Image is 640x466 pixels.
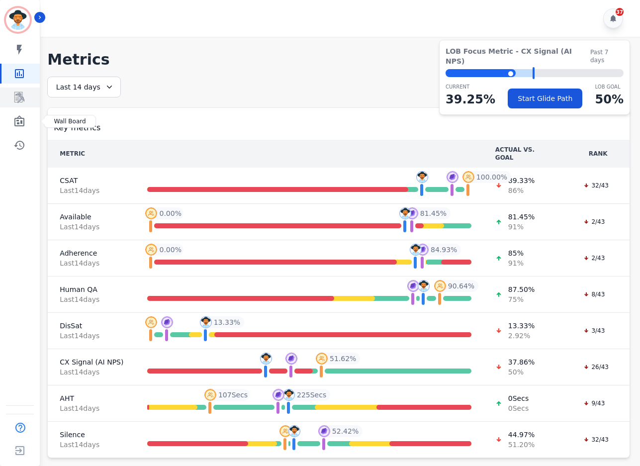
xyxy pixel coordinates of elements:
[297,390,326,400] span: 225 Secs
[60,186,123,195] span: Last 14 day s
[431,245,457,255] span: 84.93 %
[578,181,614,190] div: 32/43
[54,122,100,134] span: Key metrics
[578,217,610,227] div: 2/43
[318,425,330,437] img: profile-pic
[410,244,422,256] img: profile-pic
[288,425,300,437] img: profile-pic
[578,253,610,263] div: 2/43
[406,207,418,219] img: profile-pic
[60,321,123,331] span: DisSat
[476,172,507,182] span: 100.00 %
[446,46,590,66] span: LOB Focus Metric - CX Signal (AI NPS)
[447,171,458,183] img: profile-pic
[595,83,624,91] p: LOB Goal
[273,389,284,401] img: profile-pic
[218,390,248,400] span: 107 Secs
[508,403,529,413] span: 0 Secs
[332,426,359,436] span: 52.42 %
[279,425,291,437] img: profile-pic
[285,353,297,365] img: profile-pic
[508,321,535,331] span: 13.33 %
[434,280,446,292] img: profile-pic
[508,222,535,232] span: 91 %
[420,208,447,218] span: 81.45 %
[60,403,123,413] span: Last 14 day s
[508,89,582,108] button: Start Glide Path
[578,435,614,445] div: 32/43
[316,353,328,365] img: profile-pic
[508,294,535,304] span: 75 %
[595,91,624,108] p: 50 %
[508,430,535,440] span: 44.97 %
[578,362,614,372] div: 26/43
[578,398,610,408] div: 9/43
[508,176,535,186] span: 89.33 %
[508,357,535,367] span: 37.86 %
[48,140,135,168] th: METRIC
[60,331,123,341] span: Last 14 day s
[462,171,474,183] img: profile-pic
[446,83,495,91] p: CURRENT
[60,176,123,186] span: CSAT
[60,430,123,440] span: Silence
[508,212,535,222] span: 81.45 %
[145,244,157,256] img: profile-pic
[508,367,535,377] span: 50 %
[508,331,535,341] span: 2.92 %
[578,289,610,299] div: 8/43
[60,248,123,258] span: Adherence
[6,8,30,32] img: Bordered avatar
[483,140,567,168] th: ACTUAL VS. GOAL
[60,294,123,304] span: Last 14 day s
[508,284,535,294] span: 87.50 %
[399,207,411,219] img: profile-pic
[204,389,216,401] img: profile-pic
[60,212,123,222] span: Available
[417,244,429,256] img: profile-pic
[60,393,123,403] span: AHT
[60,440,123,450] span: Last 14 day s
[283,389,295,401] img: profile-pic
[407,280,419,292] img: profile-pic
[508,440,535,450] span: 51.20 %
[566,140,630,168] th: RANK
[159,245,181,255] span: 0.00 %
[47,77,121,97] div: Last 14 days
[508,393,529,403] span: 0 Secs
[418,280,430,292] img: profile-pic
[578,326,610,336] div: 3/43
[60,222,123,232] span: Last 14 day s
[161,316,173,328] img: profile-pic
[416,171,428,183] img: profile-pic
[47,51,630,69] h1: Metrics
[446,69,516,77] div: ⬤
[508,248,524,258] span: 85 %
[446,91,495,108] p: 39.25 %
[214,317,240,327] span: 13.33 %
[508,186,535,195] span: 86 %
[330,354,356,364] span: 51.62 %
[60,258,123,268] span: Last 14 day s
[260,353,272,365] img: profile-pic
[616,8,624,16] div: 37
[159,208,181,218] span: 0.00 %
[590,48,624,64] span: Past 7 days
[60,284,123,294] span: Human QA
[145,316,157,328] img: profile-pic
[145,207,157,219] img: profile-pic
[448,281,474,291] span: 90.64 %
[60,367,123,377] span: Last 14 day s
[200,316,212,328] img: profile-pic
[60,357,123,367] span: CX Signal (AI NPS)
[508,258,524,268] span: 91 %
